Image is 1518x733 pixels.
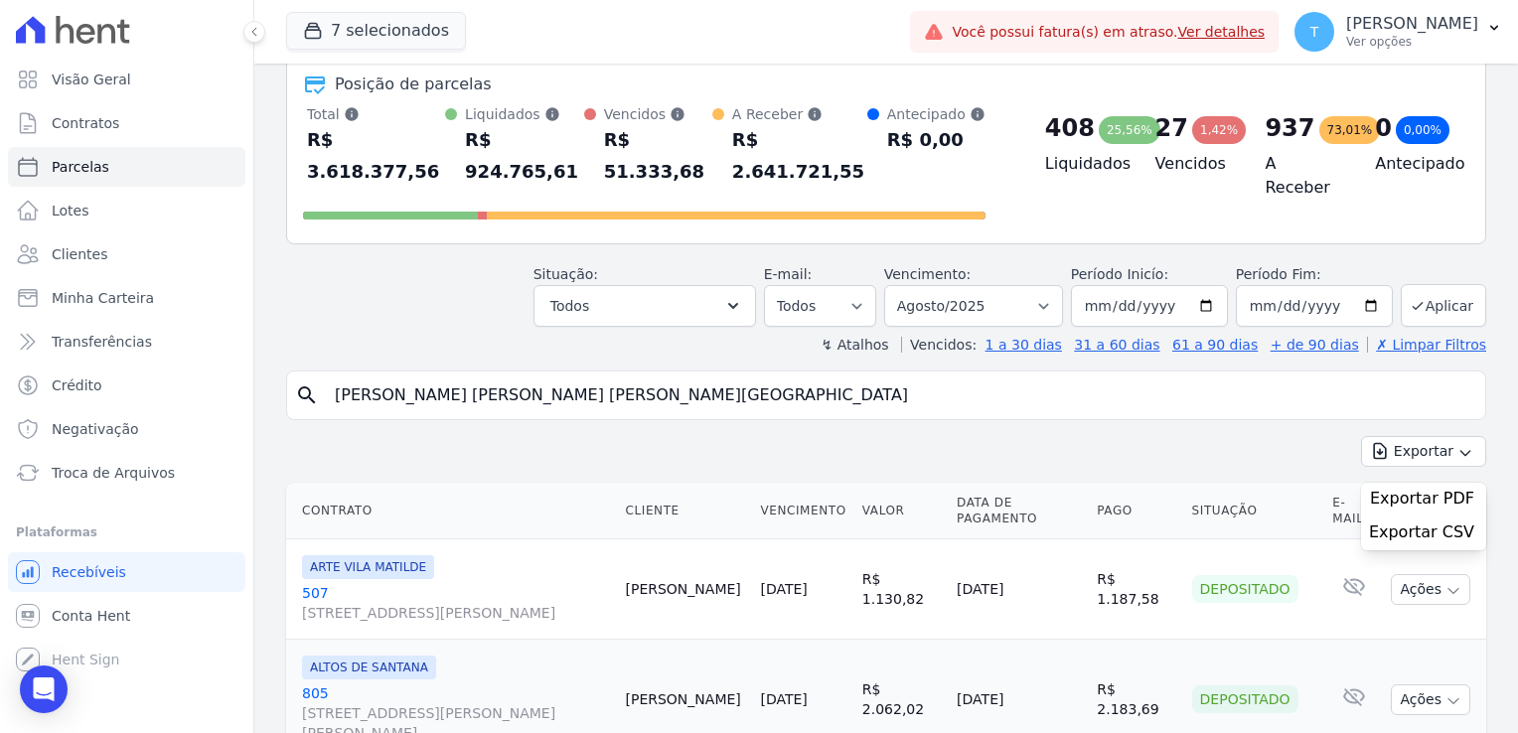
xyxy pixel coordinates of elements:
a: Clientes [8,234,245,274]
span: Exportar PDF [1370,489,1474,509]
span: ARTE VILA MATILDE [302,555,434,579]
span: Troca de Arquivos [52,463,175,483]
a: ✗ Limpar Filtros [1367,337,1486,353]
a: Recebíveis [8,552,245,592]
span: ALTOS DE SANTANA [302,656,436,679]
span: Parcelas [52,157,109,177]
a: [DATE] [760,581,807,597]
button: T [PERSON_NAME] Ver opções [1279,4,1518,60]
div: R$ 51.333,68 [604,124,712,188]
div: 1,42% [1192,116,1246,144]
a: + de 90 dias [1271,337,1359,353]
button: Exportar [1361,436,1486,467]
button: Ações [1391,574,1470,605]
div: Plataformas [16,520,237,544]
th: Valor [854,483,949,539]
div: 73,01% [1319,116,1381,144]
button: Ações [1391,684,1470,715]
h4: Liquidados [1045,152,1124,176]
a: 507[STREET_ADDRESS][PERSON_NAME] [302,583,609,623]
label: Período Fim: [1236,264,1393,285]
div: Liquidados [465,104,584,124]
td: R$ 1.187,58 [1089,539,1183,640]
a: Troca de Arquivos [8,453,245,493]
button: Aplicar [1401,284,1486,327]
label: Vencidos: [901,337,977,353]
a: Exportar CSV [1369,522,1478,546]
th: E-mail [1324,483,1383,539]
a: 1 a 30 dias [986,337,1062,353]
div: 0,00% [1396,116,1449,144]
span: T [1310,25,1319,39]
label: Situação: [533,266,598,282]
div: R$ 924.765,61 [465,124,584,188]
div: Open Intercom Messenger [20,665,68,713]
div: Antecipado [887,104,986,124]
a: Transferências [8,322,245,362]
a: 31 a 60 dias [1074,337,1159,353]
span: Recebíveis [52,562,126,582]
span: Transferências [52,332,152,352]
th: Data de Pagamento [949,483,1089,539]
span: Exportar CSV [1369,522,1474,542]
div: 25,56% [1099,116,1160,144]
td: [DATE] [949,539,1089,640]
span: Você possui fatura(s) em atraso. [952,22,1265,43]
th: Situação [1184,483,1325,539]
button: Todos [533,285,756,327]
a: 61 a 90 dias [1172,337,1258,353]
a: [DATE] [760,691,807,707]
i: search [295,383,319,407]
a: Contratos [8,103,245,143]
div: R$ 3.618.377,56 [307,124,445,188]
div: Depositado [1192,685,1298,713]
label: Período Inicío: [1071,266,1168,282]
input: Buscar por nome do lote ou do cliente [323,375,1477,415]
th: Contrato [286,483,617,539]
span: Minha Carteira [52,288,154,308]
label: E-mail: [764,266,813,282]
div: 937 [1265,112,1314,144]
div: Total [307,104,445,124]
div: 27 [1155,112,1188,144]
div: R$ 0,00 [887,124,986,156]
div: 408 [1045,112,1095,144]
a: Lotes [8,191,245,230]
div: 0 [1375,112,1392,144]
span: Todos [550,294,589,318]
p: Ver opções [1346,34,1478,50]
span: [STREET_ADDRESS][PERSON_NAME] [302,603,609,623]
a: Negativação [8,409,245,449]
span: Conta Hent [52,606,130,626]
div: Vencidos [604,104,712,124]
label: ↯ Atalhos [821,337,888,353]
a: Minha Carteira [8,278,245,318]
span: Negativação [52,419,139,439]
label: Vencimento: [884,266,971,282]
a: Ver detalhes [1178,24,1266,40]
a: Conta Hent [8,596,245,636]
td: [PERSON_NAME] [617,539,752,640]
th: Vencimento [752,483,853,539]
div: Depositado [1192,575,1298,603]
div: R$ 2.641.721,55 [732,124,867,188]
a: Exportar PDF [1370,489,1478,513]
span: Visão Geral [52,70,131,89]
h4: Antecipado [1375,152,1453,176]
a: Parcelas [8,147,245,187]
h4: A Receber [1265,152,1343,200]
span: Clientes [52,244,107,264]
span: Contratos [52,113,119,133]
p: [PERSON_NAME] [1346,14,1478,34]
span: Lotes [52,201,89,220]
div: Posição de parcelas [335,73,492,96]
h4: Vencidos [1155,152,1234,176]
td: R$ 1.130,82 [854,539,949,640]
div: A Receber [732,104,867,124]
a: Visão Geral [8,60,245,99]
th: Pago [1089,483,1183,539]
th: Cliente [617,483,752,539]
button: 7 selecionados [286,12,466,50]
a: Crédito [8,366,245,405]
span: Crédito [52,375,102,395]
